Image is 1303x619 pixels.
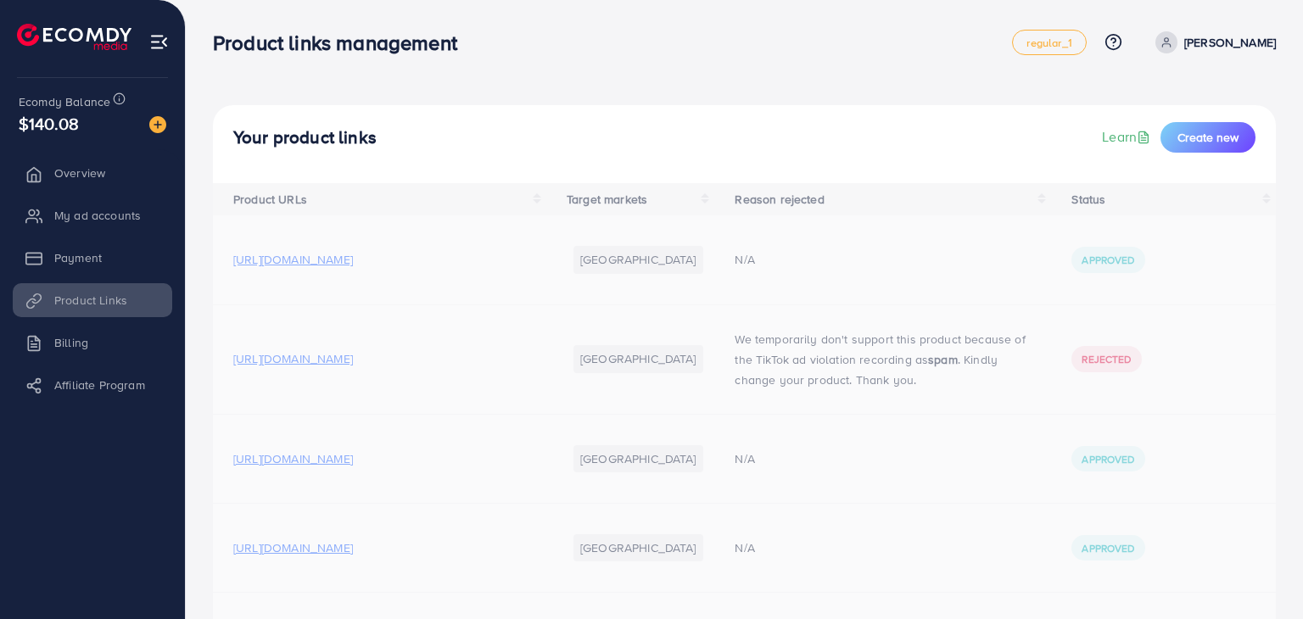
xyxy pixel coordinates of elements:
h3: Product links management [213,31,471,55]
span: Ecomdy Balance [19,93,110,110]
img: logo [17,24,131,50]
h4: Your product links [233,127,377,148]
a: regular_1 [1012,30,1086,55]
span: Create new [1177,129,1239,146]
a: [PERSON_NAME] [1149,31,1276,53]
img: image [149,116,166,133]
a: Learn [1102,127,1154,147]
button: Create new [1160,122,1255,153]
img: menu [149,32,169,52]
span: regular_1 [1026,37,1071,48]
span: $140.08 [19,111,79,136]
p: [PERSON_NAME] [1184,32,1276,53]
